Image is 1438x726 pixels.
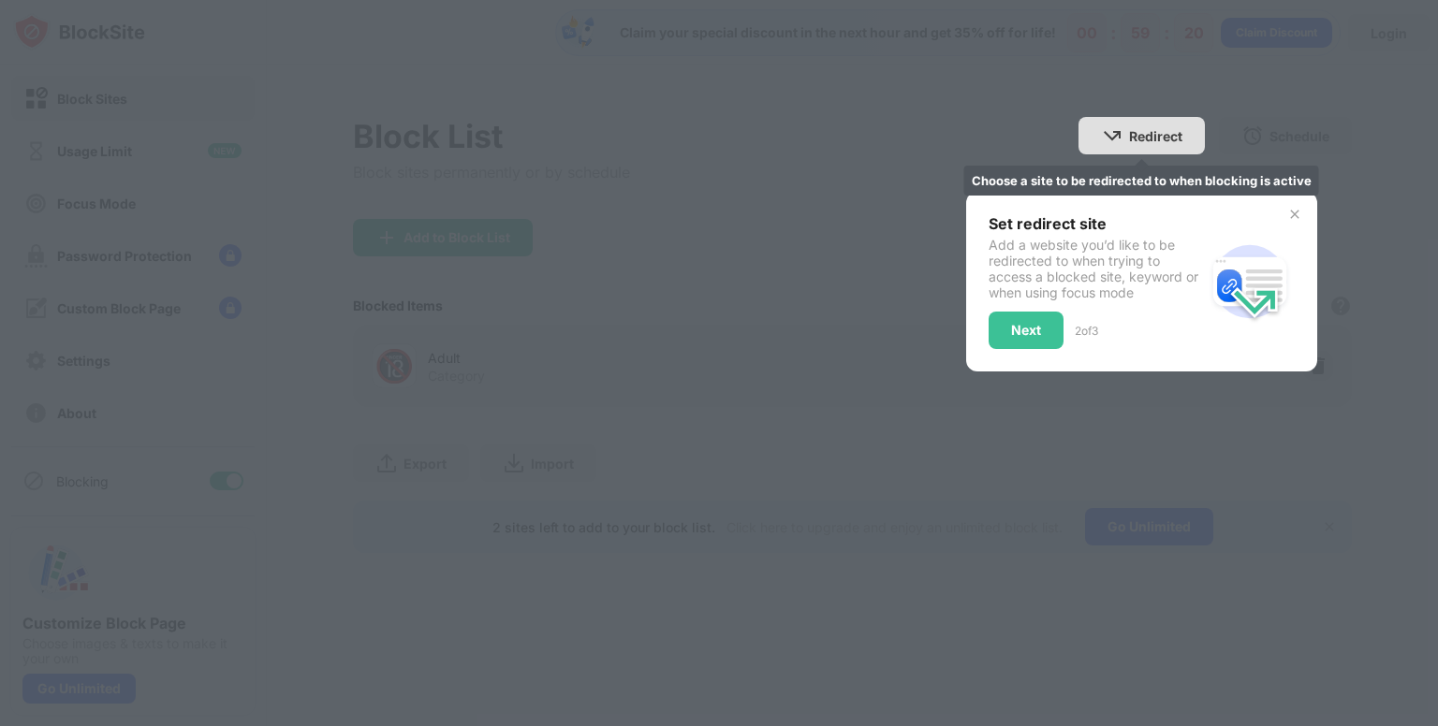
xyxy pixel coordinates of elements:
[1011,323,1041,338] div: Next
[1129,128,1182,144] div: Redirect
[1205,237,1295,327] img: redirect.svg
[989,237,1205,300] div: Add a website you’d like to be redirected to when trying to access a blocked site, keyword or whe...
[989,214,1205,233] div: Set redirect site
[1075,324,1098,338] div: 2 of 3
[964,166,1319,196] div: Choose a site to be redirected to when blocking is active
[1287,207,1302,222] img: x-button.svg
